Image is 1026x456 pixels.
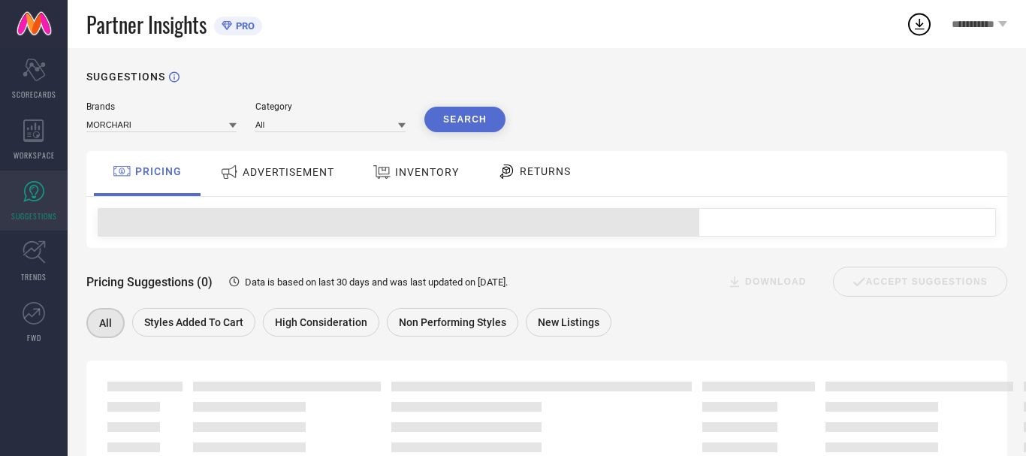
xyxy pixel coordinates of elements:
span: All [99,317,112,329]
div: Category [255,101,406,112]
span: FWD [27,332,41,343]
span: New Listings [538,316,599,328]
span: PRO [232,20,255,32]
h1: SUGGESTIONS [86,71,165,83]
span: High Consideration [275,316,367,328]
span: RETURNS [520,165,571,177]
span: Pricing Suggestions (0) [86,275,213,289]
span: Styles Added To Cart [144,316,243,328]
span: WORKSPACE [14,149,55,161]
span: TRENDS [21,271,47,282]
span: Non Performing Styles [399,316,506,328]
span: SUGGESTIONS [11,210,57,222]
span: Data is based on last 30 days and was last updated on [DATE] . [245,276,508,288]
span: ADVERTISEMENT [243,166,334,178]
span: INVENTORY [395,166,459,178]
div: Accept Suggestions [833,267,1007,297]
span: PRICING [135,165,182,177]
button: Search [424,107,505,132]
span: SCORECARDS [12,89,56,100]
span: Partner Insights [86,9,207,40]
div: Open download list [906,11,933,38]
div: Brands [86,101,237,112]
